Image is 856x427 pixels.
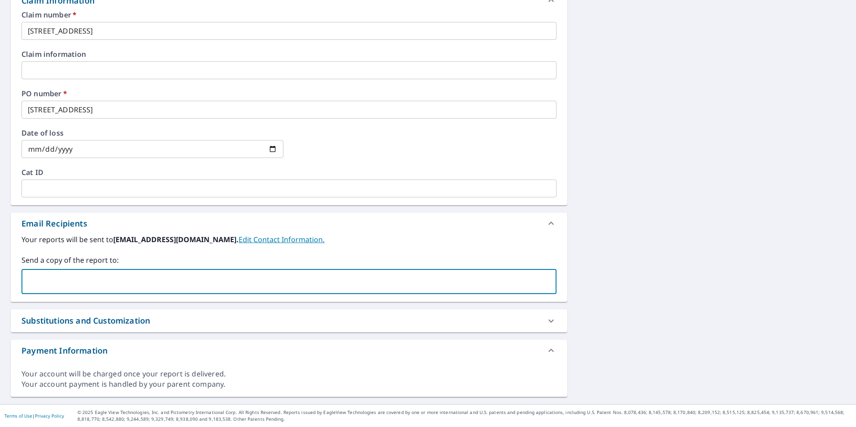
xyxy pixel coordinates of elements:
label: Claim number [21,11,556,18]
div: Payment Information [21,345,107,357]
b: [EMAIL_ADDRESS][DOMAIN_NAME]. [113,235,239,244]
div: Substitutions and Customization [11,309,567,332]
label: Your reports will be sent to [21,234,556,245]
label: PO number [21,90,556,97]
p: © 2025 Eagle View Technologies, Inc. and Pictometry International Corp. All Rights Reserved. Repo... [77,409,852,423]
div: Your account payment is handled by your parent company. [21,379,556,389]
div: Payment Information [11,340,567,361]
div: Email Recipients [21,218,87,230]
label: Claim information [21,51,556,58]
a: EditContactInfo [239,235,325,244]
div: Email Recipients [11,213,567,234]
label: Cat ID [21,169,556,176]
p: | [4,413,64,418]
label: Date of loss [21,129,283,137]
a: Privacy Policy [35,413,64,419]
div: Your account will be charged once your report is delivered. [21,369,556,379]
label: Send a copy of the report to: [21,255,556,265]
a: Terms of Use [4,413,32,419]
div: Substitutions and Customization [21,315,150,327]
